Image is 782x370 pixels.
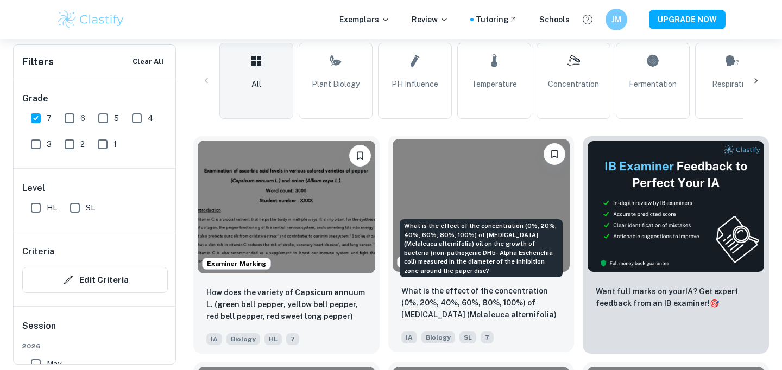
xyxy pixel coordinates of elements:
a: Schools [539,14,570,25]
span: All [251,78,261,90]
span: Biology [421,331,455,343]
h6: Session [22,320,168,341]
button: Edit Criteria [22,267,168,293]
a: Examiner MarkingBookmarkHow does the variety of Capsicum annuum L. (green bell pepper, yellow bel... [193,136,380,354]
button: JM [606,9,627,30]
span: IA [206,333,222,345]
span: 6 [80,112,85,124]
span: IA [401,331,417,343]
span: 7 [47,112,52,124]
h6: Level [22,182,168,195]
p: Want full marks on your IA ? Get expert feedback from an IB examiner! [596,285,756,309]
span: Fermentation [629,78,677,90]
button: Bookmark [349,145,371,167]
p: How does the variety of Capsicum annuum L. (green bell pepper, yellow bell pepper, red bell peppe... [206,286,367,323]
img: Thumbnail [587,141,765,272]
span: 7 [286,333,299,345]
h6: JM [610,14,623,25]
span: 1 [113,138,117,150]
span: Biology [226,333,260,345]
img: Clastify logo [56,9,125,30]
span: SL [86,202,95,214]
span: HL [47,202,57,214]
img: Biology IA example thumbnail: How does the variety of Capsicum annuum [198,141,375,273]
span: Concentration [548,78,599,90]
span: May [47,358,61,370]
span: 3 [47,138,52,150]
a: Examiner MarkingBookmarkWhat is the effect of the concentration (0%, 20%, 40%, 60%, 80%, 100%) of... [388,136,575,354]
h6: Grade [22,92,168,105]
span: Respiration [712,78,752,90]
button: Bookmark [544,143,565,165]
span: pH Influence [392,78,438,90]
span: Examiner Marking [203,259,270,269]
span: 2026 [22,341,168,351]
span: Plant Biology [312,78,360,90]
a: ThumbnailWant full marks on yourIA? Get expert feedback from an IB examiner! [583,136,769,354]
button: Clear All [130,54,167,70]
p: Exemplars [339,14,390,25]
img: Biology IA example thumbnail: What is the effect of the concentration [393,139,570,272]
span: HL [264,333,282,345]
span: 4 [148,112,153,124]
span: SL [459,331,476,343]
span: 7 [481,331,494,343]
p: Review [412,14,449,25]
span: 🎯 [710,299,719,308]
span: Examiner Marking [398,257,465,267]
button: Help and Feedback [578,10,597,29]
a: Tutoring [476,14,518,25]
h6: Criteria [22,245,54,258]
h6: Filters [22,54,54,69]
button: UPGRADE NOW [649,10,726,29]
div: What is the effect of the concentration (0%, 20%, 40%, 60%, 80%, 100%) of [MEDICAL_DATA] (Melaleu... [400,219,563,277]
span: 5 [114,112,119,124]
span: Temperature [471,78,517,90]
span: 2 [80,138,85,150]
p: What is the effect of the concentration (0%, 20%, 40%, 60%, 80%, 100%) of tea tree (Melaleuca alt... [401,285,562,322]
